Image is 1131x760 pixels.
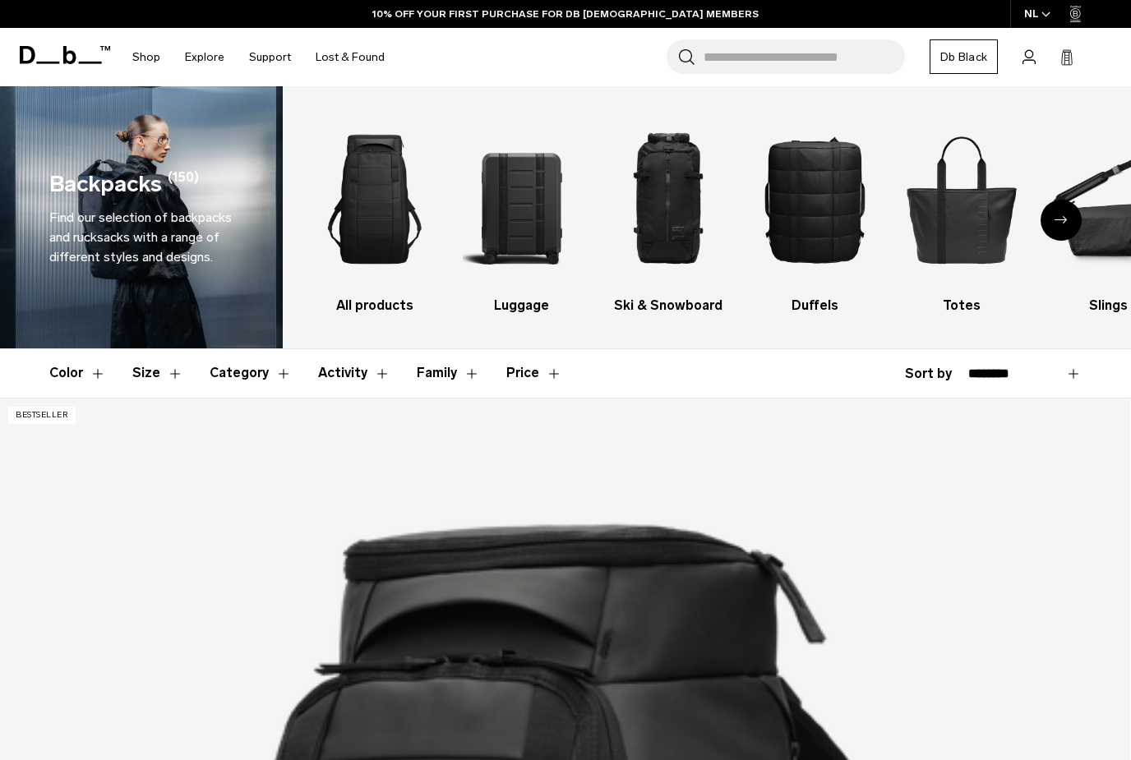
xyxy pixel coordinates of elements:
[902,296,1021,316] h3: Totes
[609,111,727,316] a: Db Ski & Snowboard
[316,111,434,316] li: 1 / 10
[902,111,1021,316] li: 5 / 10
[249,28,291,86] a: Support
[318,349,390,397] button: Toggle Filter
[609,111,727,316] li: 3 / 10
[609,296,727,316] h3: Ski & Snowboard
[210,349,292,397] button: Toggle Filter
[930,39,998,74] a: Db Black
[49,349,106,397] button: Toggle Filter
[316,28,385,86] a: Lost & Found
[1041,200,1082,241] div: Next slide
[902,111,1021,288] img: Db
[756,111,875,316] a: Db Duffels
[463,111,581,316] li: 2 / 10
[132,349,183,397] button: Toggle Filter
[8,407,76,424] p: Bestseller
[316,111,434,316] a: Db All products
[316,111,434,288] img: Db
[756,111,875,288] img: Db
[463,111,581,316] a: Db Luggage
[756,296,875,316] h3: Duffels
[316,296,434,316] h3: All products
[185,28,224,86] a: Explore
[49,168,162,201] h1: Backpacks
[372,7,759,21] a: 10% OFF YOUR FIRST PURCHASE FOR DB [DEMOGRAPHIC_DATA] MEMBERS
[756,111,875,316] li: 4 / 10
[132,28,160,86] a: Shop
[168,168,199,201] span: (150)
[463,296,581,316] h3: Luggage
[120,28,397,86] nav: Main Navigation
[49,210,232,265] span: Find our selection of backpacks and rucksacks with a range of different styles and designs.
[417,349,480,397] button: Toggle Filter
[506,349,562,397] button: Toggle Price
[902,111,1021,316] a: Db Totes
[463,111,581,288] img: Db
[609,111,727,288] img: Db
